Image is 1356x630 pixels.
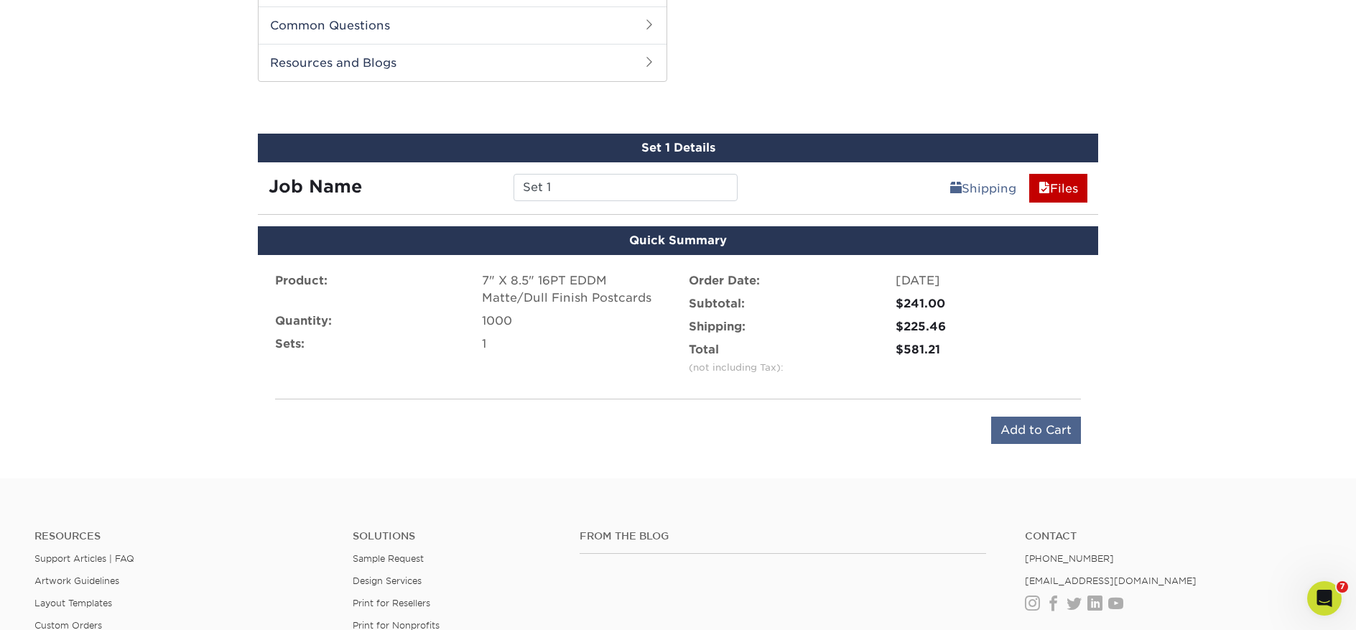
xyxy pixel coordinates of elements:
strong: Job Name [269,176,362,197]
iframe: Intercom live chat [1307,581,1342,616]
div: [DATE] [896,272,1081,289]
label: Shipping: [689,318,746,335]
input: Enter a job name [514,174,737,201]
div: Set 1 Details [258,134,1098,162]
a: [EMAIL_ADDRESS][DOMAIN_NAME] [1025,575,1197,586]
div: 7" X 8.5" 16PT EDDM Matte/Dull Finish Postcards [482,272,667,307]
a: Support Articles | FAQ [34,553,134,564]
h2: Common Questions [259,6,667,44]
span: shipping [950,182,962,195]
input: Add to Cart [991,417,1081,444]
h2: Resources and Blogs [259,44,667,81]
div: Quick Summary [258,226,1098,255]
a: Artwork Guidelines [34,575,119,586]
a: Shipping [941,174,1026,203]
div: $581.21 [896,341,1081,358]
div: 1 [482,335,667,353]
span: 7 [1337,581,1348,593]
a: Contact [1025,530,1322,542]
a: Files [1029,174,1087,203]
a: Sample Request [353,553,424,564]
a: Design Services [353,575,422,586]
small: (not including Tax): [689,362,784,373]
label: Subtotal: [689,295,745,312]
label: Quantity: [275,312,332,330]
label: Sets: [275,335,305,353]
label: Order Date: [689,272,760,289]
label: Product: [275,272,328,289]
a: [PHONE_NUMBER] [1025,553,1114,564]
div: 1000 [482,312,667,330]
div: $241.00 [896,295,1081,312]
a: Print for Resellers [353,598,430,608]
h4: Solutions [353,530,558,542]
label: Total [689,341,784,376]
h4: From the Blog [580,530,986,542]
div: $225.46 [896,318,1081,335]
h4: Resources [34,530,331,542]
span: files [1039,182,1050,195]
